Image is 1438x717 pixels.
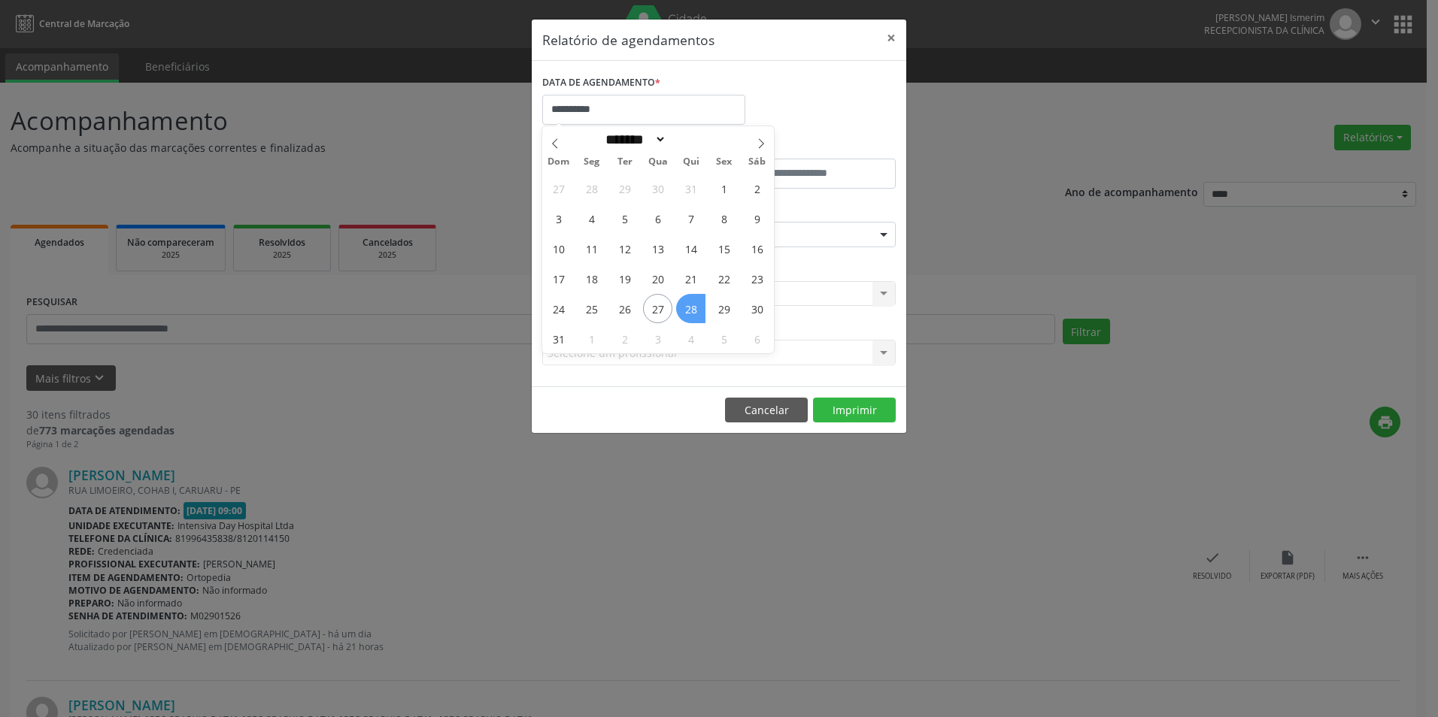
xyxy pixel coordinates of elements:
span: Agosto 6, 2025 [643,204,672,233]
span: Sex [708,157,741,167]
span: Agosto 7, 2025 [676,204,705,233]
span: Agosto 2, 2025 [742,174,772,203]
span: Agosto 9, 2025 [742,204,772,233]
span: Agosto 23, 2025 [742,264,772,293]
label: ATÉ [723,135,896,159]
span: Agosto 10, 2025 [544,234,573,263]
span: Agosto 19, 2025 [610,264,639,293]
span: Agosto 25, 2025 [577,294,606,323]
select: Month [600,132,666,147]
span: Agosto 11, 2025 [577,234,606,263]
button: Imprimir [813,398,896,423]
span: Agosto 27, 2025 [643,294,672,323]
span: Agosto 22, 2025 [709,264,739,293]
span: Setembro 2, 2025 [610,324,639,353]
span: Agosto 15, 2025 [709,234,739,263]
span: Julho 27, 2025 [544,174,573,203]
span: Agosto 17, 2025 [544,264,573,293]
span: Julho 29, 2025 [610,174,639,203]
span: Agosto 28, 2025 [676,294,705,323]
span: Agosto 16, 2025 [742,234,772,263]
span: Setembro 3, 2025 [643,324,672,353]
h5: Relatório de agendamentos [542,30,714,50]
span: Agosto 31, 2025 [544,324,573,353]
span: Setembro 5, 2025 [709,324,739,353]
span: Agosto 4, 2025 [577,204,606,233]
span: Qua [642,157,675,167]
span: Agosto 14, 2025 [676,234,705,263]
span: Agosto 21, 2025 [676,264,705,293]
span: Agosto 26, 2025 [610,294,639,323]
span: Dom [542,157,575,167]
span: Setembro 4, 2025 [676,324,705,353]
span: Agosto 1, 2025 [709,174,739,203]
span: Agosto 30, 2025 [742,294,772,323]
span: Agosto 29, 2025 [709,294,739,323]
span: Agosto 12, 2025 [610,234,639,263]
span: Sáb [741,157,774,167]
span: Setembro 1, 2025 [577,324,606,353]
button: Cancelar [725,398,808,423]
span: Julho 31, 2025 [676,174,705,203]
span: Agosto 3, 2025 [544,204,573,233]
span: Agosto 24, 2025 [544,294,573,323]
span: Qui [675,157,708,167]
span: Agosto 20, 2025 [643,264,672,293]
span: Agosto 18, 2025 [577,264,606,293]
span: Agosto 8, 2025 [709,204,739,233]
span: Agosto 13, 2025 [643,234,672,263]
label: DATA DE AGENDAMENTO [542,71,660,95]
span: Julho 28, 2025 [577,174,606,203]
input: Year [666,132,716,147]
span: Ter [608,157,642,167]
span: Seg [575,157,608,167]
button: Close [876,20,906,56]
span: Agosto 5, 2025 [610,204,639,233]
span: Setembro 6, 2025 [742,324,772,353]
span: Julho 30, 2025 [643,174,672,203]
